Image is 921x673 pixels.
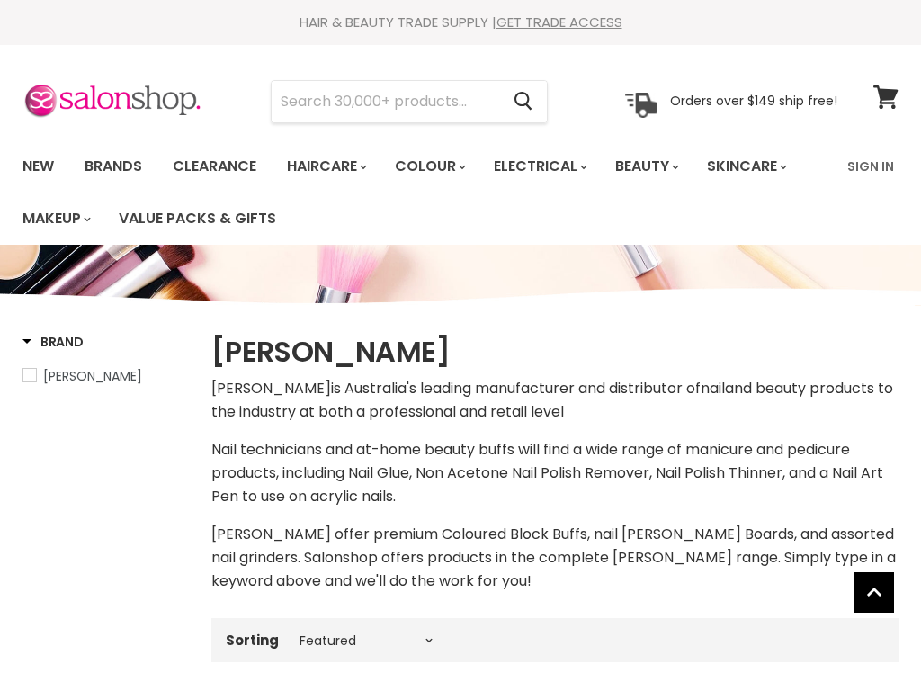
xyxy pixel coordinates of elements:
a: Skincare [693,148,798,185]
a: Clearance [159,148,270,185]
form: Product [271,80,548,123]
a: Value Packs & Gifts [105,200,290,238]
p: Nail technicians and at-home beauty buffs will find a wide range of manicure and pedicure product... [211,438,899,508]
a: Electrical [480,148,598,185]
ul: Main menu [9,140,836,245]
p: [PERSON_NAME] nail [211,377,899,424]
a: Haircare [273,148,378,185]
button: Search [499,81,547,122]
input: Search [272,81,499,122]
a: GET TRADE ACCESS [496,13,622,31]
label: Sorting [226,633,279,648]
span: is Australia's leading manufacturer and distributor of [331,378,701,399]
a: Makeup [9,200,102,238]
span: [PERSON_NAME] [43,367,142,385]
a: Colour [381,148,477,185]
a: Brands [71,148,156,185]
p: [PERSON_NAME] offer premium Coloured Block Buffs, nail [PERSON_NAME] Boards, and assorted nail gr... [211,523,899,593]
a: Beauty [602,148,690,185]
a: Hawley [22,366,189,386]
p: Orders over $149 ship free! [670,93,837,109]
h1: [PERSON_NAME] [211,333,899,371]
a: Sign In [836,148,905,185]
h3: Brand [22,333,84,351]
a: New [9,148,67,185]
